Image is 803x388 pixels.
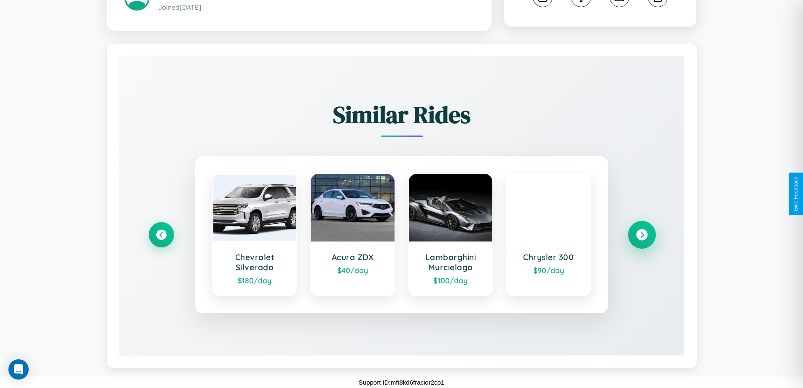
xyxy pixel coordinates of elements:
[212,173,298,296] a: Chevrolet Silverado$180/day
[310,173,395,296] a: Acura ZDX$40/day
[158,1,474,14] p: Joined [DATE]
[515,266,582,275] div: $ 90 /day
[359,377,444,388] p: Support ID: mft8kd6fracior2cp1
[793,177,799,211] div: Give Feedback
[8,359,29,380] div: Open Intercom Messenger
[515,252,582,262] h3: Chrysler 300
[221,252,288,272] h3: Chevrolet Silverado
[408,173,494,296] a: Lamborghini Murcielago$100/day
[417,276,484,285] div: $ 100 /day
[506,173,591,296] a: Chrysler 300$90/day
[417,252,484,272] h3: Lamborghini Murcielago
[221,276,288,285] div: $ 180 /day
[149,98,655,131] h2: Similar Rides
[319,266,386,275] div: $ 40 /day
[319,252,386,262] h3: Acura ZDX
